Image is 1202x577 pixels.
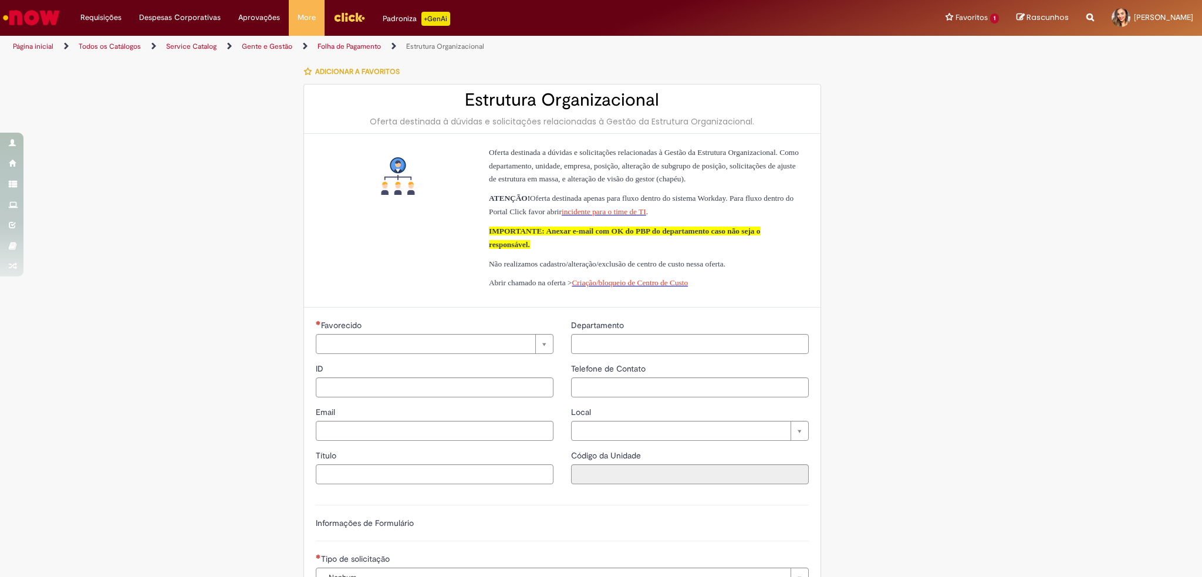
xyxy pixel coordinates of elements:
[333,8,365,26] img: click_logo_yellow_360x200.png
[571,320,626,330] span: Departamento
[646,207,648,216] span: .
[316,554,321,559] span: Necessários
[571,377,809,397] input: Telefone de Contato
[318,42,381,51] a: Folha de Pagamento
[379,157,417,195] img: Estrutura Organizacional
[571,450,643,461] label: Somente leitura - Código da Unidade
[316,464,553,484] input: Título
[316,407,337,417] span: Email
[406,42,484,51] a: Estrutura Organizacional
[562,207,646,216] a: incidente para o time de TI
[321,554,392,564] span: Tipo de solicitação
[1134,12,1193,22] span: [PERSON_NAME]
[489,259,725,268] span: Não realizamos cadastro/alteração/exclusão de centro de custo nessa oferta.
[1027,12,1069,23] span: Rascunhos
[316,450,339,461] span: Título
[80,12,121,23] span: Requisições
[489,278,572,287] span: Abrir chamado na oferta >
[242,42,292,51] a: Gente e Gestão
[572,278,688,287] a: Criação/bloqueio de Centro de Custo
[1,6,62,29] img: ServiceNow
[571,421,809,441] a: Limpar campo Local
[79,42,141,51] a: Todos os Catálogos
[316,421,553,441] input: Email
[383,12,450,26] div: Padroniza
[9,36,792,58] ul: Trilhas de página
[298,12,316,23] span: More
[321,320,364,330] span: Necessários - Favorecido
[316,116,809,127] div: Oferta destinada à dúvidas e solicitações relacionadas à Gestão da Estrutura Organizacional.
[303,59,406,84] button: Adicionar a Favoritos
[238,12,280,23] span: Aprovações
[571,363,648,374] span: Telefone de Contato
[316,363,326,374] span: ID
[489,227,761,249] span: IMPORTANTE: Anexar e-mail com OK do PBP do departamento caso não seja o responsável.
[316,518,414,528] label: Informações de Formulário
[421,12,450,26] p: +GenAi
[316,90,809,110] h2: Estrutura Organizacional
[139,12,221,23] span: Despesas Corporativas
[316,334,553,354] a: Limpar campo Favorecido
[316,377,553,397] input: ID
[489,194,794,216] span: Oferta destinada apenas para fluxo dentro do sistema Workday. Para fluxo dentro do Portal Click f...
[955,12,988,23] span: Favoritos
[571,407,593,417] span: Local
[489,148,799,184] span: Oferta destinada a dúvidas e solicitações relacionadas à Gestão da Estrutura Organizacional. Como...
[13,42,53,51] a: Página inicial
[1017,12,1069,23] a: Rascunhos
[571,464,809,484] input: Código da Unidade
[571,334,809,354] input: Departamento
[990,14,999,23] span: 1
[316,320,321,325] span: Necessários
[166,42,217,51] a: Service Catalog
[489,194,530,203] span: ATENÇÃO!
[315,67,400,76] span: Adicionar a Favoritos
